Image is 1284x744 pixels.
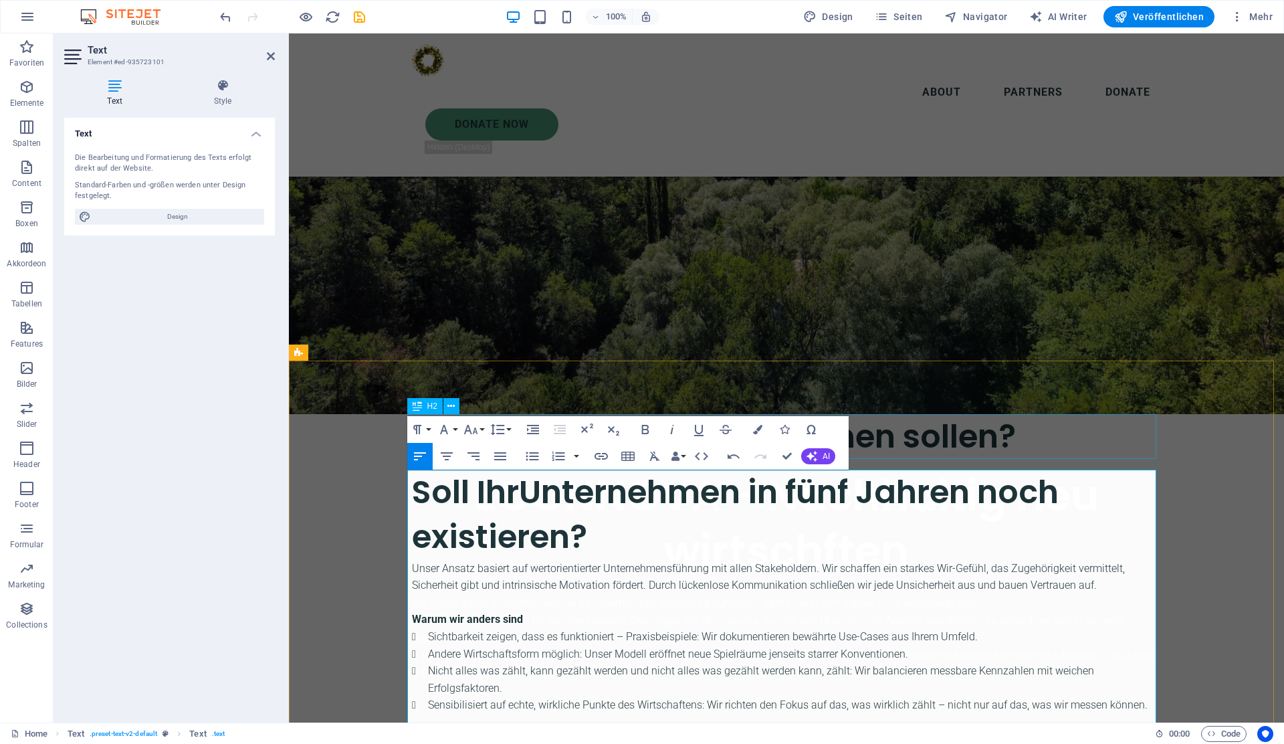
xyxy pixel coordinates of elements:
[88,44,275,56] h2: Text
[642,443,667,470] button: Clear Formatting
[123,579,234,592] strong: Warum wir anders sind
[798,6,859,27] button: Design
[571,443,582,470] button: Ordered List
[11,298,42,309] p: Tabellen
[659,416,685,443] button: Italic (Ctrl+I)
[1201,726,1247,742] button: Code
[823,452,830,460] span: AI
[10,98,44,108] p: Elemente
[13,459,40,470] p: Header
[798,416,824,443] button: Special Characters
[745,416,770,443] button: Colors
[574,416,599,443] button: Superscript
[218,9,233,25] i: Rückgängig: Überschrift ändern (Strg+Z)
[546,443,571,470] button: Ordered List
[803,10,853,23] span: Design
[17,419,37,430] p: Slider
[713,416,738,443] button: Strikethrough
[488,416,513,443] button: Line Height
[139,629,872,663] li: Nicht alles was zählt, kann gezählt werden und nicht alles was gezählt werden kann, zählt: Wir ba...
[10,539,44,550] p: Formular
[11,726,47,742] a: Klick, um Auswahl aufzuheben. Doppelklick öffnet Seitenverwaltung
[7,258,46,269] p: Akkordeon
[189,726,206,742] span: Klick zum Auswählen. Doppelklick zum Bearbeiten
[123,436,872,526] h2: Soll Ihr Unternehmen in fünf Jahren noch existieren?
[407,416,433,443] button: Paragraph Format
[1024,6,1093,27] button: AI Writer
[588,443,614,470] button: Insert Link
[669,443,687,470] button: Data Bindings
[163,730,169,737] i: Dieses Element ist ein anpassbares Preset
[68,726,225,742] nav: breadcrumb
[605,9,627,25] h6: 100%
[15,499,39,510] p: Footer
[75,153,264,175] div: Die Bearbeitung und Formatierung des Texts erfolgt direkt auf der Website.
[1257,726,1273,742] button: Usercentrics
[798,6,859,27] div: Design (Strg+Alt+Y)
[13,138,41,149] p: Spalten
[801,448,835,464] button: AI
[324,9,340,25] button: reload
[547,416,572,443] button: Decrease Indent
[689,443,714,470] button: HTML
[139,612,872,630] li: Andere Wirtschaftsform möglich: Unser Modell eröffnet neue Spielräume jenseits starrer Konventionen.
[90,726,157,742] span: . preset-text-v2-default
[633,416,658,443] button: Bold (Ctrl+B)
[461,416,486,443] button: Font Size
[1029,10,1087,23] span: AI Writer
[68,726,84,742] span: Klick zum Auswählen. Doppelklick zum Bearbeiten
[6,620,47,630] p: Collections
[351,9,367,25] button: save
[75,209,264,225] button: Design
[772,416,797,443] button: Icons
[1225,6,1278,27] button: Mehr
[217,9,233,25] button: undo
[721,443,746,470] button: Undo (Ctrl+Z)
[15,218,38,229] p: Boxen
[585,9,633,25] button: 100%
[212,726,225,742] span: . text
[11,339,43,349] p: Features
[1207,726,1241,742] span: Code
[1178,729,1180,739] span: :
[352,9,367,25] i: Save (Ctrl+S)
[64,118,275,142] h4: Text
[75,180,264,202] div: Standard-Farben und -größen werden unter Design festgelegt.
[520,416,546,443] button: Increase Indent
[640,11,652,23] i: Bei Größenänderung Zoomstufe automatisch an das gewählte Gerät anpassen.
[774,443,800,470] button: Confirm (Ctrl+⏎)
[77,9,177,25] img: Editor Logo
[1230,10,1273,23] span: Mehr
[748,443,773,470] button: Redo (Ctrl+Shift+Z)
[325,9,340,25] i: Seite neu laden
[1155,726,1190,742] h6: Session-Zeit
[64,79,171,107] h4: Text
[601,416,626,443] button: Subscript
[869,6,928,27] button: Seiten
[171,79,275,107] h4: Style
[615,443,641,470] button: Insert Table
[434,416,459,443] button: Font Family
[686,416,712,443] button: Underline (Ctrl+U)
[95,209,260,225] span: Design
[427,402,437,410] span: H2
[875,10,923,23] span: Seiten
[944,10,1008,23] span: Navigator
[434,443,459,470] button: Align Center
[1169,726,1190,742] span: 00 00
[139,595,872,612] li: Sichtbarkeit zeigen, dass es funktioniert – Praxisbeispiele: Wir dokumentieren bewährte Use-Cases...
[1103,6,1214,27] button: Veröffentlichen
[461,443,486,470] button: Align Right
[520,443,545,470] button: Unordered List
[12,178,41,189] p: Content
[17,379,37,389] p: Bilder
[88,56,248,68] h3: Element #ed-935723101
[1114,10,1204,23] span: Veröffentlichen
[8,579,45,590] p: Marketing
[939,6,1013,27] button: Navigator
[298,9,314,25] button: Klicke hier, um den Vorschau-Modus zu verlassen
[488,443,513,470] button: Align Justify
[9,58,44,68] p: Favoriten
[139,663,872,680] li: Sensibilisiert auf echte, wirkliche Punkte des Wirtschaftens: Wir richten den Fokus auf das, was ...
[407,443,433,470] button: Align Left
